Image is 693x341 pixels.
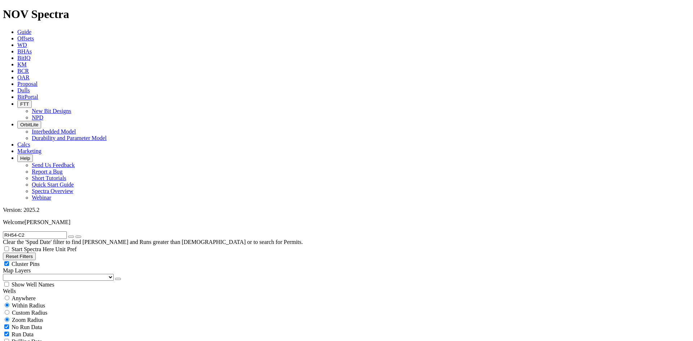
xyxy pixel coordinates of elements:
a: Quick Start Guide [32,182,74,188]
a: Send Us Feedback [32,162,75,168]
a: BHAs [17,48,32,54]
span: Show Well Names [12,281,54,288]
a: KM [17,61,27,67]
a: Report a Bug [32,169,62,175]
span: Run Data [12,331,34,337]
h1: NOV Spectra [3,8,690,21]
button: Reset Filters [3,253,36,260]
span: Map Layers [3,267,31,274]
a: Webinar [32,194,51,201]
a: Durability and Parameter Model [32,135,107,141]
a: Short Tutorials [32,175,66,181]
span: [PERSON_NAME] [25,219,70,225]
span: Clear the 'Spud Date' filter to find [PERSON_NAME] and Runs greater than [DEMOGRAPHIC_DATA] or to... [3,239,303,245]
a: BitPortal [17,94,38,100]
a: BCR [17,68,29,74]
a: Interbedded Model [32,128,76,135]
a: Calcs [17,141,30,148]
a: Proposal [17,81,38,87]
span: Unit Pref [55,246,77,252]
a: NPD [32,114,43,121]
button: OrbitLite [17,121,41,128]
input: Start Spectra Here [4,246,9,251]
a: Spectra Overview [32,188,73,194]
p: Welcome [3,219,690,226]
a: WD [17,42,27,48]
button: Help [17,154,33,162]
span: FTT [20,101,29,107]
a: Offsets [17,35,34,41]
button: FTT [17,100,32,108]
a: Dulls [17,87,30,93]
input: Search [3,231,67,239]
div: Wells [3,288,690,294]
span: Start Spectra Here [12,246,54,252]
a: Guide [17,29,31,35]
span: No Run Data [12,324,42,330]
span: Cluster Pins [12,261,40,267]
span: OrbitLite [20,122,38,127]
span: Help [20,156,30,161]
span: Zoom Radius [12,317,43,323]
a: OAR [17,74,30,80]
a: New Bit Designs [32,108,71,114]
span: Within Radius [12,302,45,309]
a: BitIQ [17,55,30,61]
span: Anywhere [12,295,36,301]
div: Version: 2025.2 [3,207,690,213]
span: Custom Radius [12,310,47,316]
a: Marketing [17,148,42,154]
